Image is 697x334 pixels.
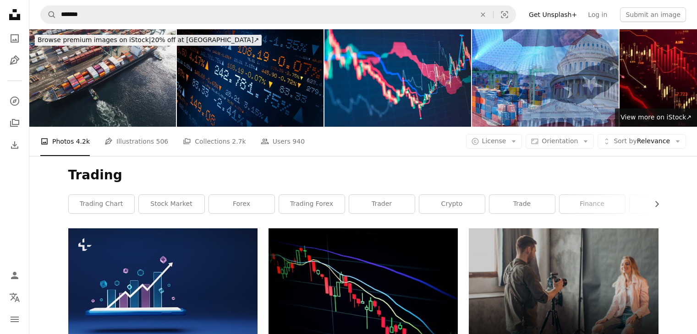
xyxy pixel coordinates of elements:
[5,136,24,154] a: Download History
[560,195,625,213] a: finance
[38,36,259,43] span: 20% off at [GEOGRAPHIC_DATA] ↗
[614,137,670,146] span: Relevance
[482,137,506,145] span: License
[419,195,485,213] a: crypto
[523,7,582,22] a: Get Unsplash+
[5,5,24,26] a: Home — Unsplash
[68,284,258,292] a: Incremental graphs and arrows on smartphones. Trade growth, financial investment Market trends an...
[5,92,24,110] a: Explore
[5,310,24,329] button: Menu
[38,36,151,43] span: Browse premium images on iStock |
[177,29,324,127] img: Abstract stock market ticker with prices, percentage changes.
[5,29,24,48] a: Photos
[69,195,134,213] a: trading chart
[183,127,246,156] a: Collections 2.7k
[620,113,692,121] span: View more on iStock ↗
[209,195,274,213] a: forex
[473,6,493,23] button: Clear
[489,195,555,213] a: trade
[292,136,305,146] span: 940
[526,134,594,149] button: Orientation
[41,6,56,23] button: Search Unsplash
[630,195,695,213] a: money
[582,7,613,22] a: Log in
[40,5,516,24] form: Find visuals sitewide
[5,266,24,285] a: Log in / Sign up
[232,136,246,146] span: 2.7k
[615,108,697,127] a: View more on iStock↗
[156,136,169,146] span: 506
[349,195,415,213] a: trader
[279,195,345,213] a: trading forex
[139,195,204,213] a: stock market
[29,29,176,127] img: Container Ship Docking
[261,127,305,156] a: Users 940
[598,134,686,149] button: Sort byRelevance
[620,7,686,22] button: Submit an image
[466,134,522,149] button: License
[324,29,471,127] img: Robot investment monitoring market volatility in financial market
[104,127,168,156] a: Illustrations 506
[614,137,637,145] span: Sort by
[648,195,659,213] button: scroll list to the right
[5,51,24,70] a: Illustrations
[494,6,516,23] button: Visual search
[68,167,659,183] h1: Trading
[29,29,267,51] a: Browse premium images on iStock|20% off at [GEOGRAPHIC_DATA]↗
[5,114,24,132] a: Collections
[5,288,24,307] button: Language
[269,287,458,295] a: red and blue light streaks
[542,137,578,145] span: Orientation
[472,29,619,127] img: u.s. tariff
